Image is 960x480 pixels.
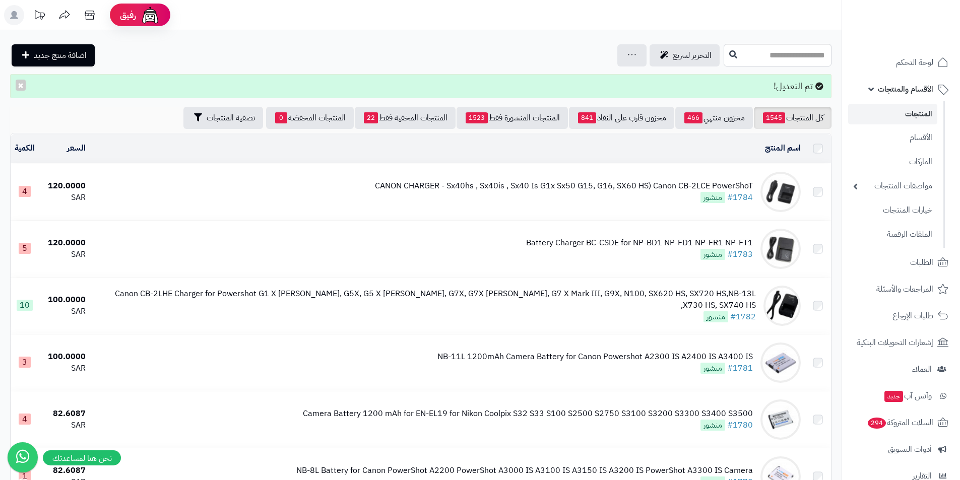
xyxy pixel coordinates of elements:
img: Canon CB-2LHE Charger for Powershot G1 X Mark II, G5X, G5 X Mark II, G7X, G7X Mark II, G7 X Mark ... [763,286,801,326]
div: NB-11L 1200mAh Camera Battery for Canon Powershot A2300 IS A2400 IS A3400 IS [437,351,753,363]
span: طلبات الإرجاع [892,309,933,323]
div: SAR [43,249,86,260]
div: تم التعديل! [10,74,831,98]
a: اضافة منتج جديد [12,44,95,66]
a: #1780 [727,419,753,431]
div: SAR [43,420,86,431]
a: كل المنتجات1545 [754,107,831,129]
button: تصفية المنتجات [183,107,263,129]
span: منشور [700,192,725,203]
span: منشور [700,249,725,260]
span: المراجعات والأسئلة [876,282,933,296]
a: المنتجات المنشورة فقط1523 [457,107,568,129]
span: الطلبات [910,255,933,269]
a: مخزون منتهي466 [675,107,753,129]
a: المراجعات والأسئلة [848,277,954,301]
a: #1782 [730,311,756,323]
div: Canon CB-2LHE Charger for Powershot G1 X [PERSON_NAME], G5X, G5 X [PERSON_NAME], G7X, G7X [PERSON... [94,288,756,311]
img: logo-2.png [891,28,950,49]
span: 10 [17,300,33,311]
a: أدوات التسويق [848,437,954,461]
span: 3 [19,357,31,368]
a: اسم المنتج [765,142,801,154]
a: الكمية [15,142,35,154]
a: الطلبات [848,250,954,275]
span: 294 [868,418,886,429]
a: وآتس آبجديد [848,384,954,408]
a: العملاء [848,357,954,381]
div: Battery Charger BC-CSDE for NP-BD1 NP-FD1 NP-FR1 NP-FT1 [526,237,753,249]
button: × [16,80,26,91]
div: 120.0000 [43,180,86,192]
a: تحديثات المنصة [27,5,52,28]
img: NB-11L 1200mAh Camera Battery for Canon Powershot A2300 IS A2400 IS A3400 IS [760,342,801,383]
span: منشور [700,363,725,374]
span: اضافة منتج جديد [34,49,87,61]
span: منشور [700,420,725,431]
a: خيارات المنتجات [848,199,937,221]
a: المنتجات [848,104,937,124]
span: 1523 [466,112,488,123]
span: جديد [884,391,903,402]
span: 5 [19,243,31,254]
div: 82.6087 [43,408,86,420]
a: #1784 [727,191,753,203]
a: المنتجات المخفية فقط22 [355,107,456,129]
a: لوحة التحكم [848,50,954,75]
a: الملفات الرقمية [848,224,937,245]
a: الماركات [848,151,937,173]
div: SAR [43,363,86,374]
span: إشعارات التحويلات البنكية [857,335,933,350]
div: 100.0000 [43,351,86,363]
span: 4 [19,186,31,197]
a: السعر [67,142,86,154]
div: NB-8L Battery for Canon PowerShot A2200 PowerShot A3000 IS A3100 IS A3150 IS A3200 IS PowerShot A... [296,465,753,476]
span: 466 [684,112,702,123]
span: 841 [578,112,596,123]
span: 4 [19,414,31,425]
a: إشعارات التحويلات البنكية [848,330,954,355]
div: SAR [43,306,86,317]
div: 100.0000 [43,294,86,306]
span: السلات المتروكة [867,416,933,430]
img: Battery Charger BC-CSDE for NP-BD1 NP-FD1 NP-FR1 NP-FT1 [760,229,801,269]
div: 120.0000 [43,237,86,249]
a: التحرير لسريع [650,44,720,66]
a: #1781 [727,362,753,374]
span: وآتس آب [883,389,932,403]
a: السلات المتروكة294 [848,410,954,435]
span: التحرير لسريع [673,49,712,61]
div: 82.6087 [43,465,86,476]
span: 1545 [763,112,785,123]
span: أدوات التسويق [888,442,932,456]
img: ai-face.png [140,5,160,25]
div: Camera Battery 1200 mAh for EN-EL19 for Nikon Coolpix S32 S33 S100 S2500 S2750 S3100 S3200 S3300 ... [303,408,753,420]
span: العملاء [912,362,932,376]
a: مواصفات المنتجات [848,175,937,197]
span: 22 [364,112,378,123]
div: SAR [43,192,86,203]
img: CANON CHARGER - Sx40hs , Sx40is , Sx40 Is G1x Sx50 G15, G16, SX60 HS) Canon CB-2LCE PowerShoT [760,172,801,212]
img: Camera Battery 1200 mAh for EN-EL19 for Nikon Coolpix S32 S33 S100 S2500 S2750 S3100 S3200 S3300 ... [760,399,801,440]
span: 0 [275,112,287,123]
a: المنتجات المخفضة0 [266,107,354,129]
span: منشور [703,311,728,322]
span: الأقسام والمنتجات [878,82,933,96]
a: #1783 [727,248,753,260]
span: تصفية المنتجات [207,112,255,124]
span: رفيق [120,9,136,21]
a: الأقسام [848,127,937,149]
span: لوحة التحكم [896,55,933,70]
a: مخزون قارب على النفاذ841 [569,107,674,129]
div: CANON CHARGER - Sx40hs , Sx40is , Sx40 Is G1x Sx50 G15, G16, SX60 HS) Canon CB-2LCE PowerShoT [375,180,753,192]
a: طلبات الإرجاع [848,304,954,328]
